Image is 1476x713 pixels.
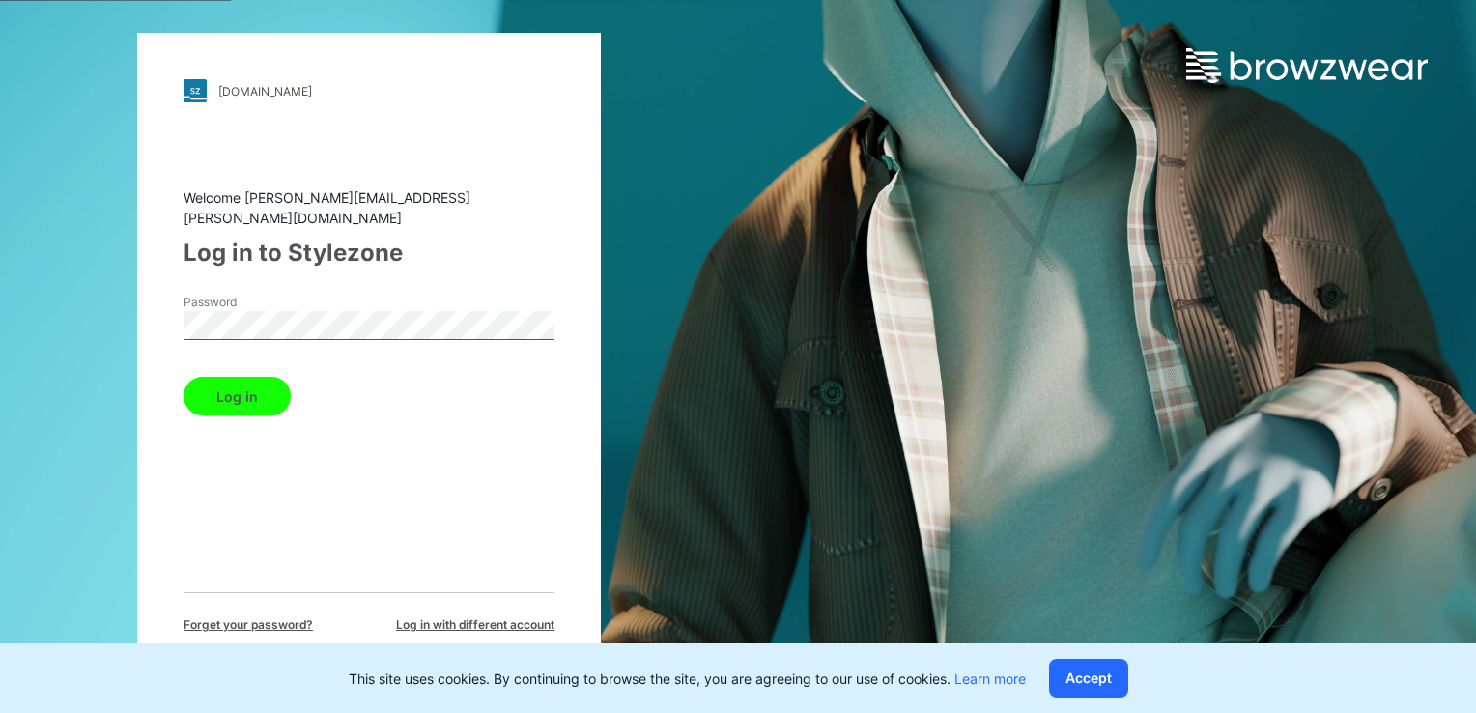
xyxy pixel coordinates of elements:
img: stylezone-logo.562084cfcfab977791bfbf7441f1a819.svg [184,79,207,102]
a: Learn more [954,670,1026,687]
span: Log in with different account [396,616,554,634]
img: browzwear-logo.e42bd6dac1945053ebaf764b6aa21510.svg [1186,48,1428,83]
button: Accept [1049,659,1128,698]
div: [DOMAIN_NAME] [218,84,312,99]
span: Forget your password? [184,616,313,634]
div: Log in to Stylezone [184,236,554,271]
label: Password [184,294,319,311]
div: Welcome [PERSON_NAME][EMAIL_ADDRESS][PERSON_NAME][DOMAIN_NAME] [184,187,554,228]
p: This site uses cookies. By continuing to browse the site, you are agreeing to our use of cookies. [349,669,1026,689]
a: [DOMAIN_NAME] [184,79,554,102]
button: Log in [184,377,291,415]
